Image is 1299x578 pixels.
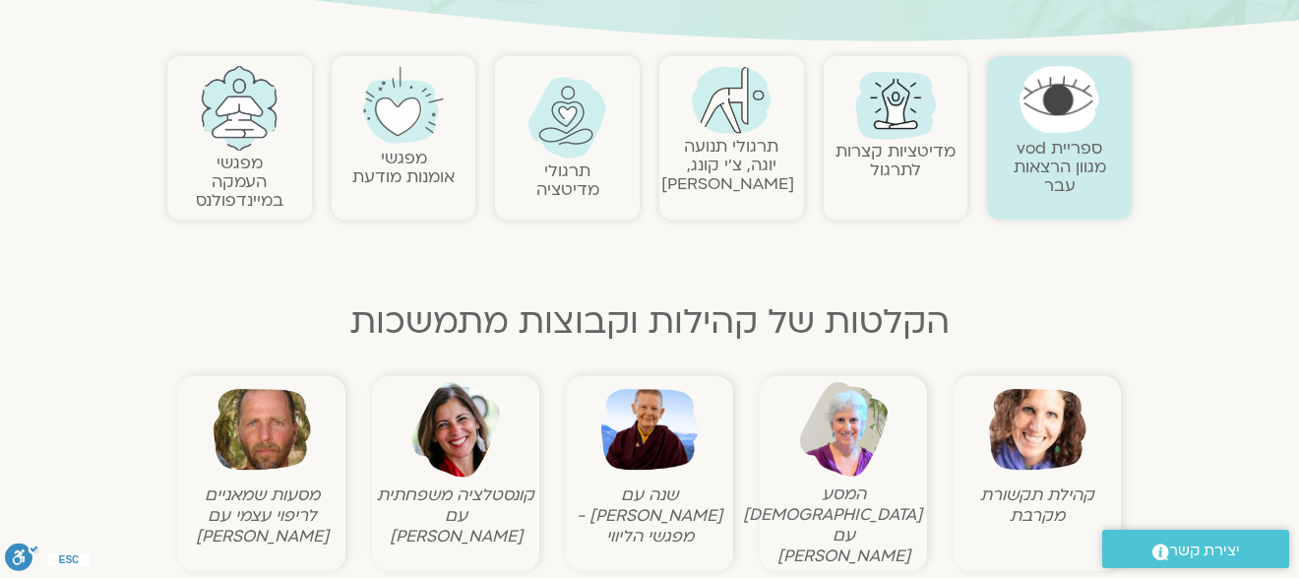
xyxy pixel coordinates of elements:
[377,484,534,546] figcaption: קונסטלציה משפחתית עם [PERSON_NAME]
[1169,538,1240,564] span: יצירת קשר
[661,135,794,195] a: תרגולי תנועהיוגה, צ׳י קונג, [PERSON_NAME]
[1102,530,1289,568] a: יצירת קשר
[1014,137,1106,197] a: ספריית vodמגוון הרצאות עבר
[183,484,340,546] figcaption: מסעות שמאניים לריפוי עצמי עם [PERSON_NAME]
[835,140,956,181] a: מדיטציות קצרות לתרגול
[571,484,728,546] figcaption: שנה עם [PERSON_NAME] - מפגשי הליווי
[536,160,599,201] a: תרגולימדיטציה
[196,152,283,212] a: מפגשיהעמקה במיינדפולנס
[765,483,922,566] figcaption: המסע [DEMOGRAPHIC_DATA] עם [PERSON_NAME]
[352,147,455,188] a: מפגשיאומנות מודעת
[167,302,1132,342] h2: הקלטות של קהילות וקבוצות מתמשכות
[959,484,1116,526] figcaption: קהילת תקשורת מקרבת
